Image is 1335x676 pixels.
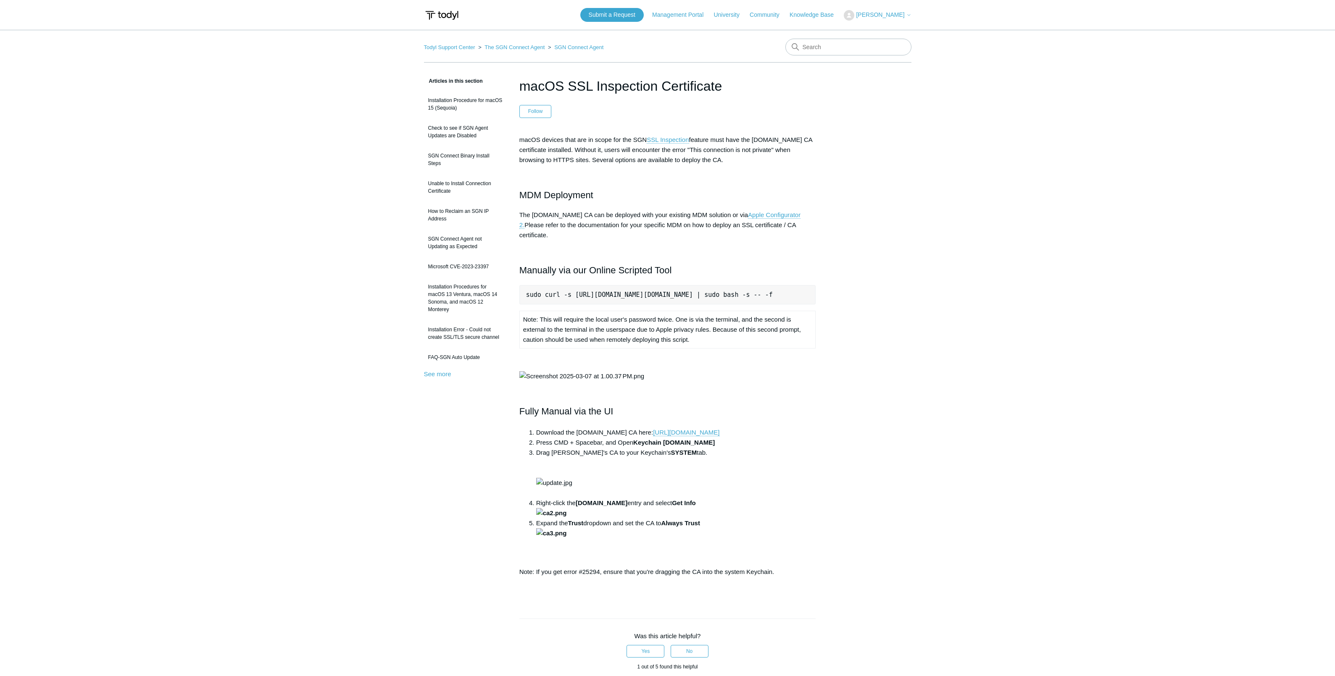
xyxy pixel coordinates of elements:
button: Follow Article [519,105,552,118]
a: See more [424,370,451,377]
a: [URL][DOMAIN_NAME] [653,429,719,436]
a: Submit a Request [580,8,644,22]
button: This article was not helpful [671,645,708,658]
strong: [DOMAIN_NAME] [576,499,627,506]
li: SGN Connect Agent [546,44,603,50]
a: University [714,10,748,19]
button: This article was helpful [627,645,664,658]
a: SGN Connect Binary Install Steps [424,148,507,171]
button: [PERSON_NAME] [844,10,911,21]
strong: Trust [568,519,584,527]
a: SSL Inspection [647,136,689,144]
a: Unable to Install Connection Certificate [424,176,507,199]
p: macOS devices that are in scope for the SGN feature must have the [DOMAIN_NAME] CA certificate in... [519,135,816,165]
strong: Always Trust [536,519,700,537]
a: Installation Procedure for macOS 15 (Sequoia) [424,92,507,116]
a: The SGN Connect Agent [484,44,545,50]
a: FAQ-SGN Auto Update [424,349,507,365]
a: How to Reclaim an SGN IP Address [424,203,507,227]
a: Check to see if SGN Agent Updates are Disabled [424,120,507,144]
a: Installation Procedures for macOS 13 Ventura, macOS 14 Sonoma, and macOS 12 Monterey [424,279,507,317]
span: 1 out of 5 found this helpful [637,664,698,670]
h2: Manually via our Online Scripted Tool [519,263,816,278]
li: Todyl Support Center [424,44,477,50]
a: SGN Connect Agent [554,44,603,50]
li: The SGN Connect Agent [477,44,546,50]
a: Management Portal [652,10,712,19]
span: Was this article helpful? [635,632,701,639]
p: The [DOMAIN_NAME] CA can be deployed with your existing MDM solution or via Please refer to the d... [519,210,816,240]
a: Microsoft CVE-2023-23397 [424,259,507,275]
img: ca2.png [536,508,567,518]
img: ca3.png [536,528,567,538]
a: Apple Configurator 2. [519,211,800,229]
h2: MDM Deployment [519,188,816,202]
a: Community [750,10,788,19]
a: Knowledge Base [790,10,842,19]
p: Note: If you get error #25294, ensure that you're dragging the CA into the system Keychain. [519,567,816,577]
li: Drag [PERSON_NAME]'s CA to your Keychain's tab. [536,448,816,498]
img: Screenshot 2025-03-07 at 1.00.37 PM.png [519,371,644,381]
strong: SYSTEM [671,449,697,456]
pre: sudo curl -s [URL][DOMAIN_NAME][DOMAIN_NAME] | sudo bash -s -- -f [519,285,816,304]
li: Download the [DOMAIN_NAME] CA here: [536,427,816,438]
a: Todyl Support Center [424,44,475,50]
li: Press CMD + Spacebar, and Open [536,438,816,448]
h1: macOS SSL Inspection Certificate [519,76,816,96]
li: Right-click the entry and select [536,498,816,518]
li: Expand the dropdown and set the CA to [536,518,816,558]
a: Installation Error - Could not create SSL/TLS secure channel [424,322,507,345]
img: update.jpg [536,478,572,488]
a: SGN Connect Agent not Updating as Expected [424,231,507,254]
img: Todyl Support Center Help Center home page [424,8,460,23]
h2: Fully Manual via the UI [519,404,816,419]
strong: Get Info [536,499,696,516]
span: Articles in this section [424,78,483,84]
td: Note: This will require the local user's password twice. One is via the terminal, and the second ... [519,311,816,348]
span: [PERSON_NAME] [856,11,904,18]
strong: Keychain [DOMAIN_NAME] [633,439,715,446]
input: Search [785,39,911,55]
